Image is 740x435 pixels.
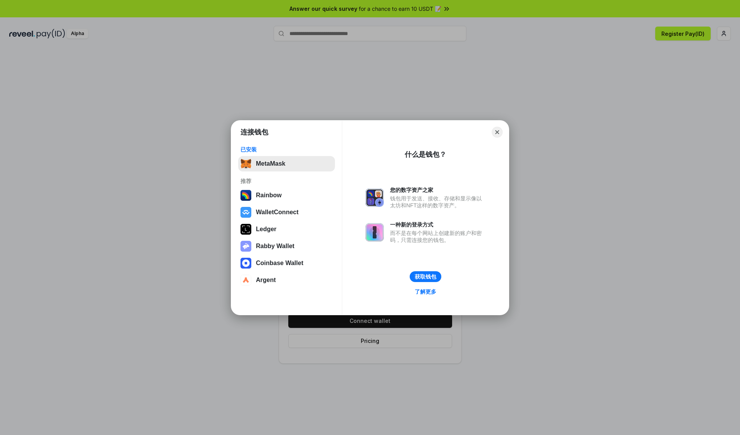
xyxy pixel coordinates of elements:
[240,258,251,269] img: svg+xml,%3Csvg%20width%3D%2228%22%20height%3D%2228%22%20viewBox%3D%220%200%2028%2028%22%20fill%3D...
[390,186,486,193] div: 您的数字资产之家
[256,226,276,233] div: Ledger
[238,156,335,171] button: MetaMask
[410,287,441,297] a: 了解更多
[390,221,486,228] div: 一种新的登录方式
[415,273,436,280] div: 获取钱包
[240,207,251,218] img: svg+xml,%3Csvg%20width%3D%2228%22%20height%3D%2228%22%20viewBox%3D%220%200%2028%2028%22%20fill%3D...
[238,205,335,220] button: WalletConnect
[256,209,299,216] div: WalletConnect
[240,275,251,286] img: svg+xml,%3Csvg%20width%3D%2228%22%20height%3D%2228%22%20viewBox%3D%220%200%2028%2028%22%20fill%3D...
[240,128,268,137] h1: 连接钱包
[365,188,384,207] img: svg+xml,%3Csvg%20xmlns%3D%22http%3A%2F%2Fwww.w3.org%2F2000%2Fsvg%22%20fill%3D%22none%22%20viewBox...
[240,190,251,201] img: svg+xml,%3Csvg%20width%3D%22120%22%20height%3D%22120%22%20viewBox%3D%220%200%20120%20120%22%20fil...
[390,195,486,209] div: 钱包用于发送、接收、存储和显示像以太坊和NFT这样的数字资产。
[410,271,441,282] button: 获取钱包
[238,222,335,237] button: Ledger
[365,223,384,242] img: svg+xml,%3Csvg%20xmlns%3D%22http%3A%2F%2Fwww.w3.org%2F2000%2Fsvg%22%20fill%3D%22none%22%20viewBox...
[390,230,486,244] div: 而不是在每个网站上创建新的账户和密码，只需连接您的钱包。
[240,178,333,185] div: 推荐
[415,288,436,295] div: 了解更多
[256,260,303,267] div: Coinbase Wallet
[238,255,335,271] button: Coinbase Wallet
[240,158,251,169] img: svg+xml,%3Csvg%20fill%3D%22none%22%20height%3D%2233%22%20viewBox%3D%220%200%2035%2033%22%20width%...
[256,160,285,167] div: MetaMask
[405,150,446,159] div: 什么是钱包？
[256,192,282,199] div: Rainbow
[238,272,335,288] button: Argent
[492,127,503,138] button: Close
[240,241,251,252] img: svg+xml,%3Csvg%20xmlns%3D%22http%3A%2F%2Fwww.w3.org%2F2000%2Fsvg%22%20fill%3D%22none%22%20viewBox...
[256,243,294,250] div: Rabby Wallet
[238,188,335,203] button: Rainbow
[256,277,276,284] div: Argent
[238,238,335,254] button: Rabby Wallet
[240,224,251,235] img: svg+xml,%3Csvg%20xmlns%3D%22http%3A%2F%2Fwww.w3.org%2F2000%2Fsvg%22%20width%3D%2228%22%20height%3...
[240,146,333,153] div: 已安装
